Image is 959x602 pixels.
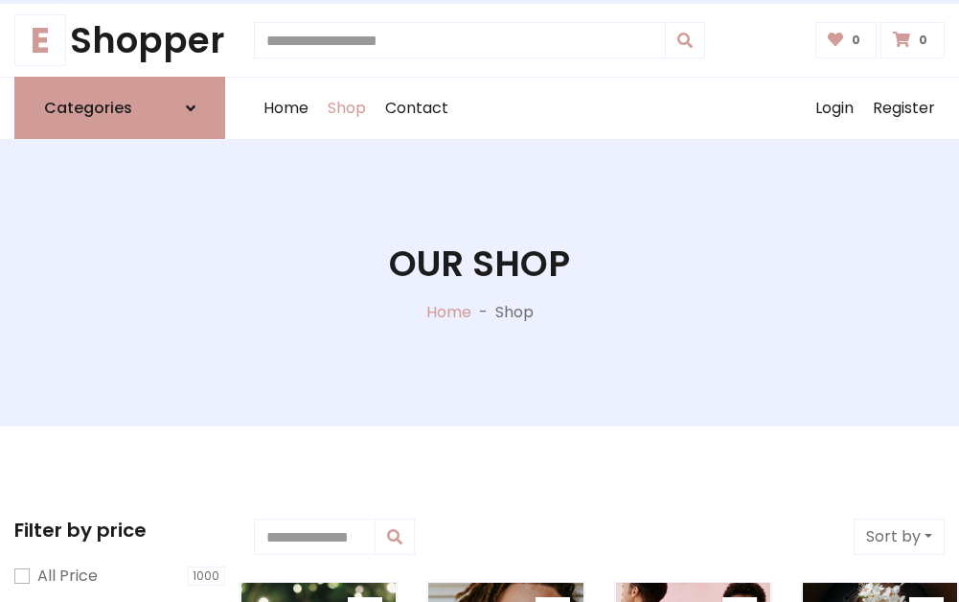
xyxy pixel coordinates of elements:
[254,78,318,139] a: Home
[426,301,471,323] a: Home
[14,14,66,66] span: E
[44,99,132,117] h6: Categories
[806,78,863,139] a: Login
[376,78,458,139] a: Contact
[863,78,945,139] a: Register
[854,519,945,555] button: Sort by
[14,77,225,139] a: Categories
[318,78,376,139] a: Shop
[847,32,865,49] span: 0
[880,22,945,58] a: 0
[471,301,495,324] p: -
[914,32,932,49] span: 0
[14,19,225,61] a: EShopper
[188,567,226,586] span: 1000
[14,519,225,542] h5: Filter by price
[389,243,570,285] h1: Our Shop
[14,19,225,61] h1: Shopper
[815,22,878,58] a: 0
[495,301,534,324] p: Shop
[37,565,98,588] label: All Price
